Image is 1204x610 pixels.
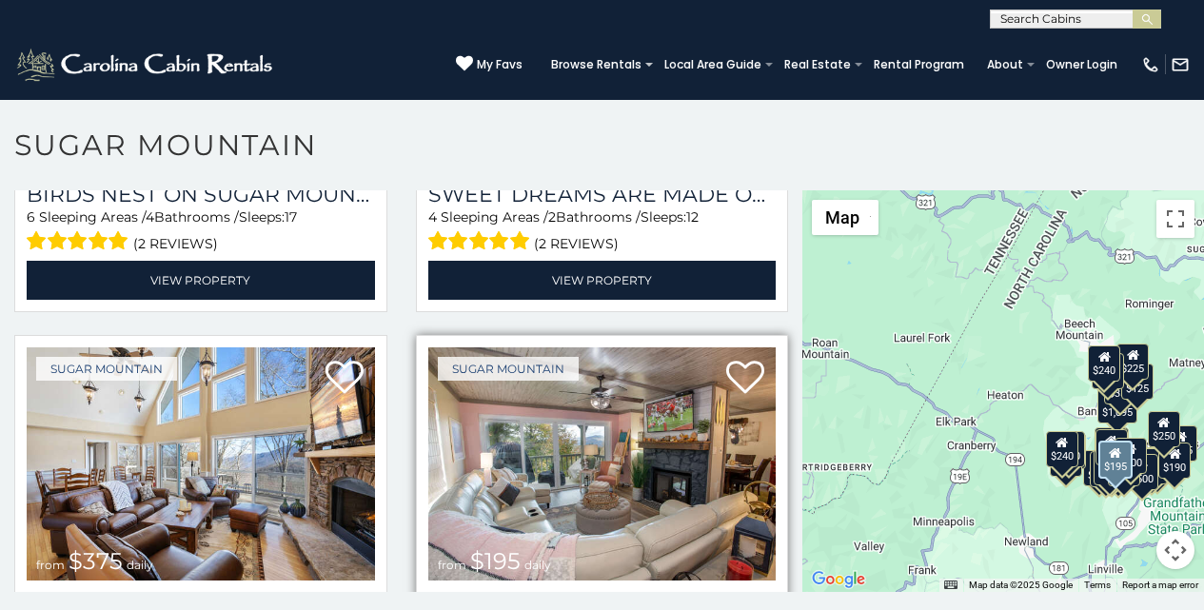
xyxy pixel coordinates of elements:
a: Add to favorites [726,359,764,399]
a: Sweet Dreams Are Made Of Skis [428,182,777,207]
span: Map [825,207,859,227]
div: $125 [1121,364,1154,400]
a: Rental Program [864,51,974,78]
div: Sleeping Areas / Bathrooms / Sleeps: [27,207,375,256]
div: $1,095 [1097,387,1137,423]
span: (2 reviews) [133,231,218,256]
button: Map camera controls [1156,531,1194,569]
span: from [36,558,65,572]
span: 4 [428,208,437,226]
a: Sugar Mountain [438,357,579,381]
a: Add to favorites [326,359,364,399]
div: $155 [1165,425,1197,462]
span: (2 reviews) [534,231,619,256]
img: mail-regular-white.png [1171,55,1190,74]
img: phone-regular-white.png [1141,55,1160,74]
span: daily [127,558,153,572]
span: 2 [548,208,556,226]
div: Sleeping Areas / Bathrooms / Sleeps: [428,207,777,256]
div: $200 [1115,438,1147,474]
div: $155 [1090,451,1122,487]
a: My Favs [456,55,523,74]
button: Keyboard shortcuts [944,579,957,592]
div: $190 [1158,443,1191,479]
span: $375 [69,547,123,575]
a: Local Area Guide [655,51,771,78]
button: Change map style [812,200,878,235]
button: Toggle fullscreen view [1156,200,1194,238]
span: Map data ©2025 Google [969,580,1073,590]
span: 12 [686,208,699,226]
div: $190 [1095,427,1127,463]
span: $195 [470,547,521,575]
span: 4 [146,208,154,226]
a: Real Estate [775,51,860,78]
span: My Favs [477,56,523,73]
a: Report a map error [1122,580,1198,590]
span: 6 [27,208,35,226]
div: $240 [1088,345,1120,382]
div: $225 [1116,344,1149,380]
a: Open this area in Google Maps (opens a new window) [807,567,870,592]
span: from [438,558,466,572]
a: Browse Rentals [542,51,651,78]
img: Skyleaf on Sugar [428,347,777,580]
a: About [977,51,1033,78]
a: Birds Nest On Sugar Mountain [27,182,375,207]
a: Owner Login [1036,51,1127,78]
div: $240 [1046,431,1078,467]
div: $300 [1095,429,1128,465]
div: $175 [1094,449,1126,485]
div: $195 [1098,441,1133,479]
a: Skyleaf on Sugar from $195 daily [428,347,777,580]
a: Sugar Mountain [36,357,177,381]
a: Little Sugar Haven from $375 daily [27,347,375,580]
img: Google [807,567,870,592]
a: Terms [1084,580,1111,590]
img: White-1-2.png [14,46,278,84]
span: daily [524,558,551,572]
img: Little Sugar Haven [27,347,375,580]
a: View Property [428,261,777,300]
a: View Property [27,261,375,300]
div: $195 [1135,448,1168,484]
div: $250 [1148,411,1180,447]
span: 17 [285,208,297,226]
